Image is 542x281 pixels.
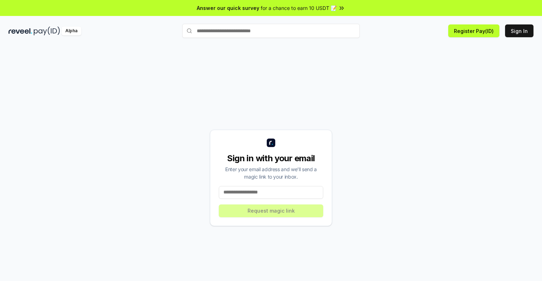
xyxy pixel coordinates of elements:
div: Sign in with your email [219,153,323,164]
button: Sign In [505,24,533,37]
img: pay_id [34,27,60,35]
button: Register Pay(ID) [448,24,499,37]
span: for a chance to earn 10 USDT 📝 [261,4,337,12]
img: logo_small [267,139,275,147]
div: Enter your email address and we’ll send a magic link to your inbox. [219,165,323,180]
span: Answer our quick survey [197,4,259,12]
div: Alpha [61,27,81,35]
img: reveel_dark [9,27,32,35]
